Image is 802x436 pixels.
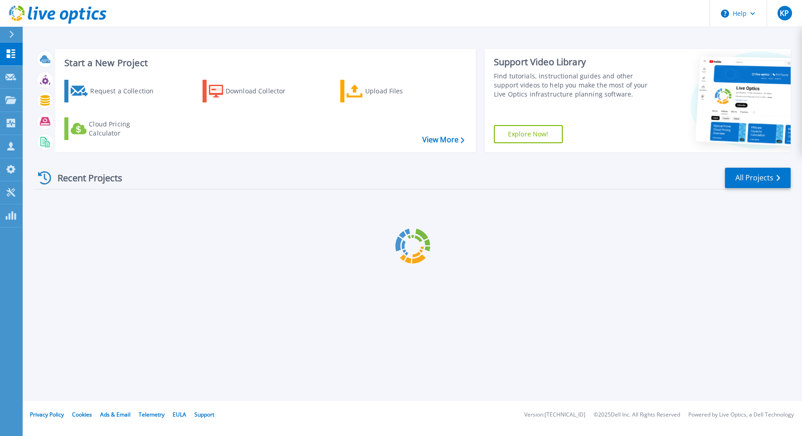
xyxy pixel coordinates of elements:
a: Privacy Policy [30,411,64,418]
a: Cookies [72,411,92,418]
a: EULA [173,411,186,418]
span: KP [780,10,789,17]
li: Version: [TECHNICAL_ID] [524,412,585,418]
a: Download Collector [203,80,304,102]
a: Request a Collection [64,80,165,102]
a: Cloud Pricing Calculator [64,117,165,140]
div: Recent Projects [35,167,135,189]
li: © 2025 Dell Inc. All Rights Reserved [594,412,680,418]
div: Request a Collection [90,82,163,100]
a: Upload Files [340,80,441,102]
a: All Projects [725,168,791,188]
a: Ads & Email [100,411,130,418]
a: Support [194,411,214,418]
a: Telemetry [139,411,164,418]
li: Powered by Live Optics, a Dell Technology [688,412,794,418]
a: View More [422,136,464,144]
div: Support Video Library [494,56,649,68]
div: Upload Files [365,82,438,100]
div: Cloud Pricing Calculator [89,120,161,138]
a: Explore Now! [494,125,563,143]
div: Find tutorials, instructional guides and other support videos to help you make the most of your L... [494,72,649,99]
h3: Start a New Project [64,58,464,68]
div: Download Collector [226,82,298,100]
